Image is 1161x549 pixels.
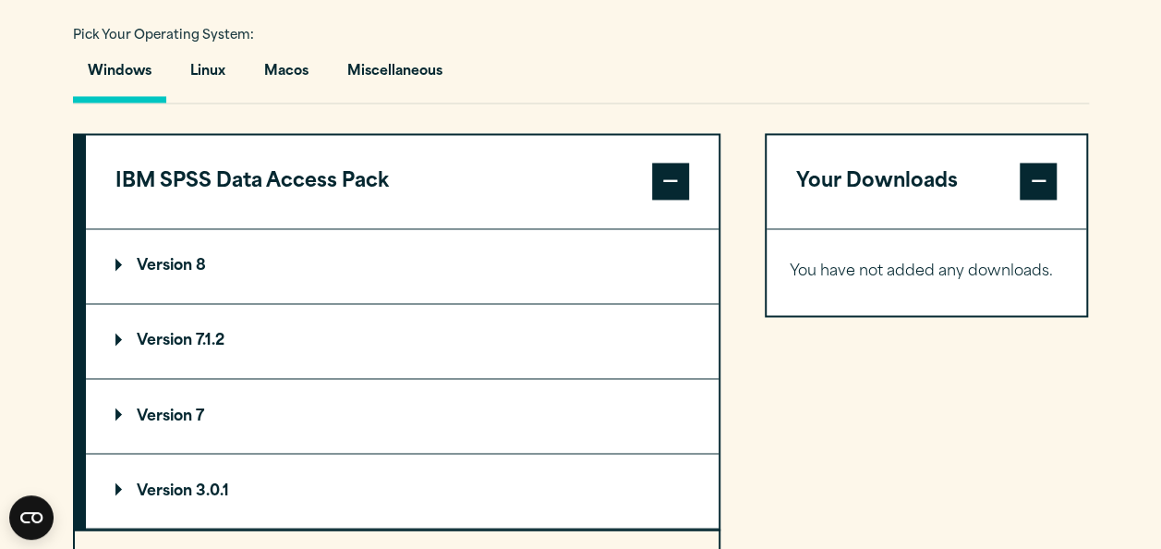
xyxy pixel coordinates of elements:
[249,50,323,103] button: Macos
[73,30,254,42] span: Pick Your Operating System:
[115,483,229,498] p: Version 3.0.1
[86,304,719,378] summary: Version 7.1.2
[86,229,719,303] summary: Version 8
[86,135,719,229] button: IBM SPSS Data Access Pack
[73,50,166,103] button: Windows
[333,50,457,103] button: Miscellaneous
[175,50,240,103] button: Linux
[790,259,1064,286] p: You have not added any downloads.
[86,228,719,529] div: IBM SPSS Data Access Pack
[115,259,206,274] p: Version 8
[115,334,224,348] p: Version 7.1.2
[9,495,54,540] button: Open CMP widget
[115,409,204,423] p: Version 7
[86,379,719,453] summary: Version 7
[767,228,1087,315] div: Your Downloads
[86,454,719,528] summary: Version 3.0.1
[767,135,1087,229] button: Your Downloads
